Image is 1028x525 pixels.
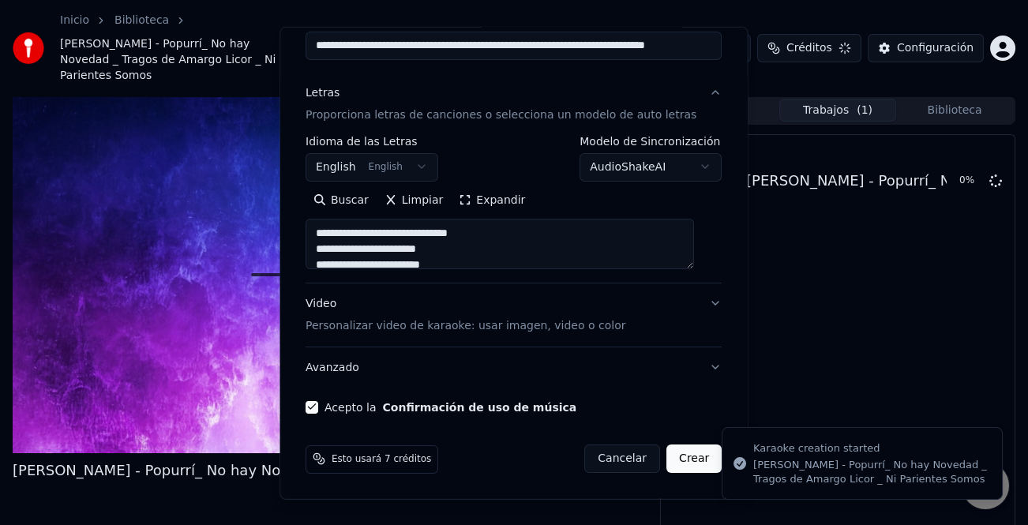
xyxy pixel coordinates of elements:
button: Avanzado [306,347,722,388]
p: Proporciona letras de canciones o selecciona un modelo de auto letras [306,107,696,122]
button: Acepto la [383,401,577,412]
p: Personalizar video de karaoke: usar imagen, video o color [306,317,625,333]
button: Crear [666,444,722,473]
div: LetrasProporciona letras de canciones o selecciona un modelo de auto letras [306,135,722,282]
button: VideoPersonalizar video de karaoke: usar imagen, video o color [306,283,722,346]
button: Buscar [306,187,377,212]
label: Idioma de las Letras [306,135,438,146]
label: Modelo de Sincronización [580,135,722,146]
div: Letras [306,84,340,100]
button: Cancelar [585,444,661,473]
label: Acepto la [325,401,576,412]
div: Video [306,295,625,333]
button: Limpiar [377,187,451,212]
button: LetrasProporciona letras de canciones o selecciona un modelo de auto letras [306,72,722,135]
button: Expandir [452,187,534,212]
span: Esto usará 7 créditos [332,452,431,465]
